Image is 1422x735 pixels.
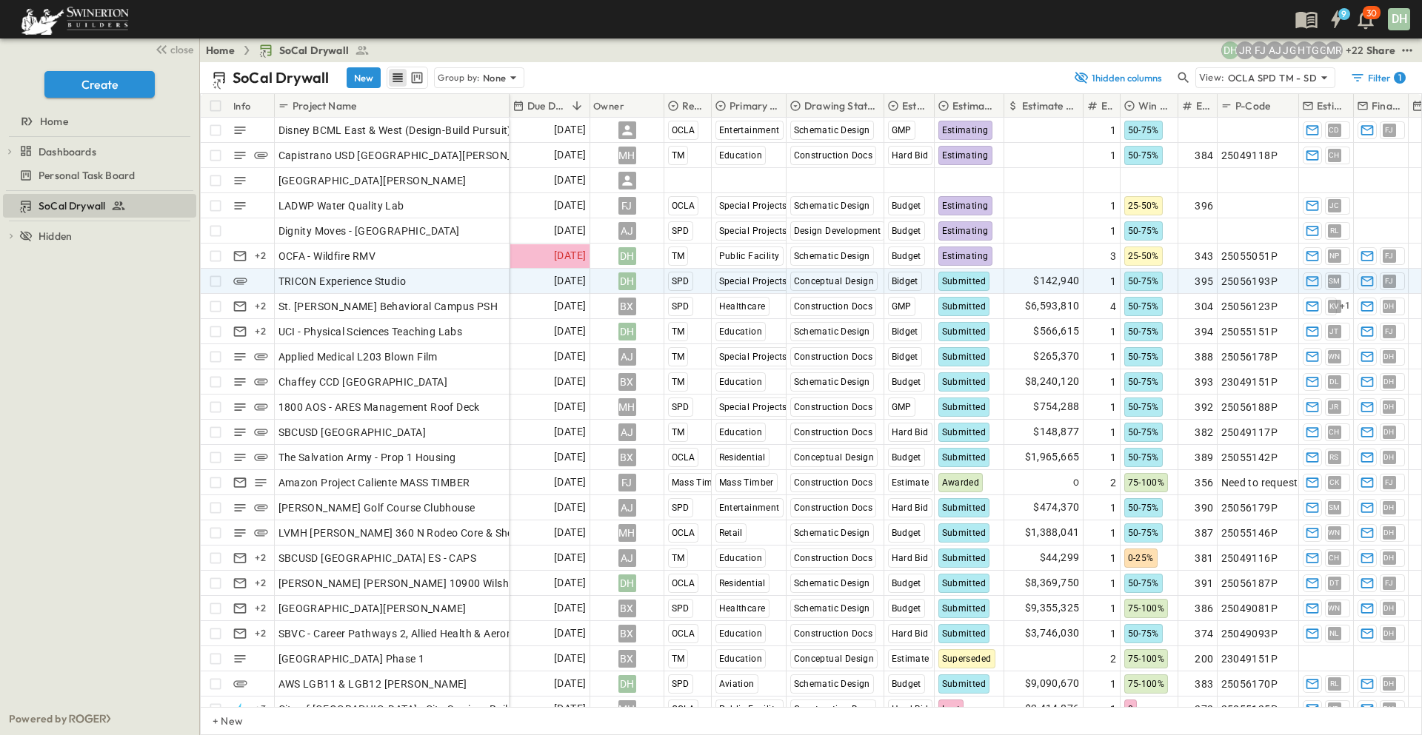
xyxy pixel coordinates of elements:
span: 50-75% [1128,125,1159,135]
span: Design Development [794,226,881,236]
span: Public Facility [719,251,780,261]
span: Healthcare [719,301,766,312]
span: 25055151P [1221,324,1278,339]
button: close [149,38,196,59]
button: Create [44,71,155,98]
span: 50-75% [1128,427,1159,437]
a: SoCal Drywall [258,43,370,58]
span: Submitted [942,528,987,538]
span: Schematic Design [794,125,870,135]
div: Share [1366,43,1395,58]
span: 25049118P [1221,148,1278,163]
span: LADWP Water Quality Lab [278,198,404,213]
div: Filter [1350,70,1406,85]
p: Estimate Number [1196,98,1209,113]
span: Disney BCML East & West (Design-Build Pursuit) [278,123,512,138]
span: 392 [1195,400,1213,415]
span: 1 [1110,198,1116,213]
span: Construction Docs [794,352,873,362]
span: 50-75% [1128,503,1159,513]
span: 25056193P [1221,274,1278,289]
p: OCLA SPD TM - SD [1228,70,1317,85]
span: Residential [719,452,766,463]
span: OCLA [672,452,695,463]
span: Submitted [942,301,987,312]
span: TM [672,377,685,387]
span: Construction Docs [794,503,873,513]
p: SoCal Drywall [233,67,329,88]
span: 1 [1110,274,1116,289]
span: Personal Task Board [39,168,135,183]
div: Haaris Tahmas (haaris.tahmas@swinerton.com) [1295,41,1313,59]
p: Drawing Status [804,98,876,113]
span: [DATE] [554,197,586,214]
span: Budget [892,377,921,387]
span: RS [1329,457,1339,457]
span: Bidget [892,326,918,337]
span: 304 [1195,299,1213,314]
span: DL [1329,381,1339,382]
p: Due Date [527,98,566,113]
button: DH [1386,7,1412,32]
span: 1 [1110,148,1116,163]
span: JC [1329,205,1340,206]
div: Info [233,85,251,127]
span: SPD [672,276,690,286]
span: Special Projects [719,201,787,211]
span: Home [40,114,68,129]
button: Filter1 [1344,67,1410,88]
div: Joshua Russell (joshua.russell@swinerton.com) [1236,41,1254,59]
span: 50-75% [1128,326,1159,337]
span: 1 [1110,450,1116,465]
p: Project Name [293,98,356,113]
div: MH [618,524,636,542]
span: Special Projects [719,352,787,362]
span: TM [672,251,685,261]
span: Amazon Project Caliente MASS TIMBER [278,475,470,490]
p: Win Probability [1138,98,1170,113]
div: DH [1388,8,1410,30]
div: Meghana Raj (meghana.raj@swinerton.com) [1325,41,1343,59]
span: Submitted [942,427,987,437]
div: BX [618,373,636,391]
span: Estimate [892,477,929,488]
span: 343 [1195,249,1213,264]
span: SoCal Drywall [39,198,105,213]
div: Daryll Hayward (daryll.hayward@swinerton.com) [1221,41,1239,59]
span: Schematic Design [794,326,870,337]
span: SPD [672,301,690,312]
span: Submitted [942,503,987,513]
span: $8,240,120 [1025,373,1080,390]
span: [DATE] [554,449,586,466]
span: Budget [892,452,921,463]
span: Construction Docs [794,402,873,412]
span: Hard Bid [892,427,929,437]
span: 1 [1110,324,1116,339]
a: Home [3,111,193,132]
div: Personal Task Boardtest [3,164,196,187]
span: DH [1383,507,1395,508]
span: 396 [1195,198,1213,213]
span: Submitted [942,352,987,362]
span: TM [672,150,685,161]
span: Conceptual Design [794,276,875,286]
span: 25056188P [1221,400,1278,415]
span: [DATE] [554,398,586,415]
div: 0 [1005,471,1083,494]
span: Bidget [892,276,918,286]
span: 382 [1195,425,1213,440]
span: OCLA [672,528,695,538]
span: [DATE] [554,323,586,340]
span: 50-75% [1128,402,1159,412]
span: 25049117P [1221,425,1278,440]
a: Dashboards [19,141,193,162]
div: Info [230,94,275,118]
span: 394 [1195,324,1213,339]
span: Need to request [1221,475,1298,490]
span: 25056179P [1221,500,1278,515]
span: Estimating [942,125,989,135]
span: Construction Docs [794,477,873,488]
